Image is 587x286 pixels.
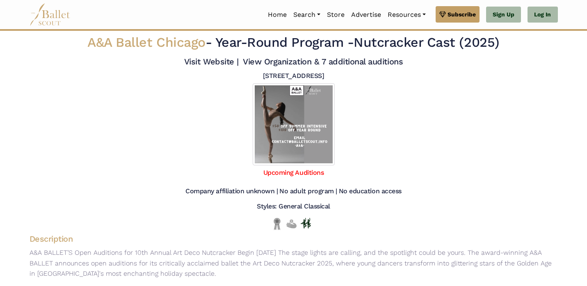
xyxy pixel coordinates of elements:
a: Store [324,6,348,23]
a: Resources [384,6,429,23]
h5: Styles: General Classical [257,202,330,211]
img: Logo [253,83,335,165]
h5: No adult program | [279,187,337,196]
img: Local [272,217,282,230]
p: A&A BALLET’S Open Auditions for 10th Annual Art Deco Nutcracker Begin [DATE] The stage lights are... [23,247,564,279]
h5: [STREET_ADDRESS] [263,72,324,80]
a: View Organization & 7 additional auditions [243,57,403,66]
a: Sign Up [486,7,521,23]
a: Home [265,6,290,23]
img: gem.svg [439,10,446,19]
img: No Financial Aid [286,217,297,230]
span: Subscribe [448,10,476,19]
img: In Person [301,218,311,229]
span: A&A Ballet Chicago [87,34,205,50]
a: Log In [528,7,557,23]
a: Visit Website | [184,57,239,66]
span: Year-Round Program - [215,34,354,50]
a: Search [290,6,324,23]
h5: No education access [339,187,402,196]
h5: Company affiliation unknown | [185,187,278,196]
a: Upcoming Auditions [263,169,324,176]
a: Advertise [348,6,384,23]
a: Subscribe [436,6,480,23]
h4: Description [23,233,564,244]
h2: - Nutcracker Cast (2025) [74,34,512,51]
